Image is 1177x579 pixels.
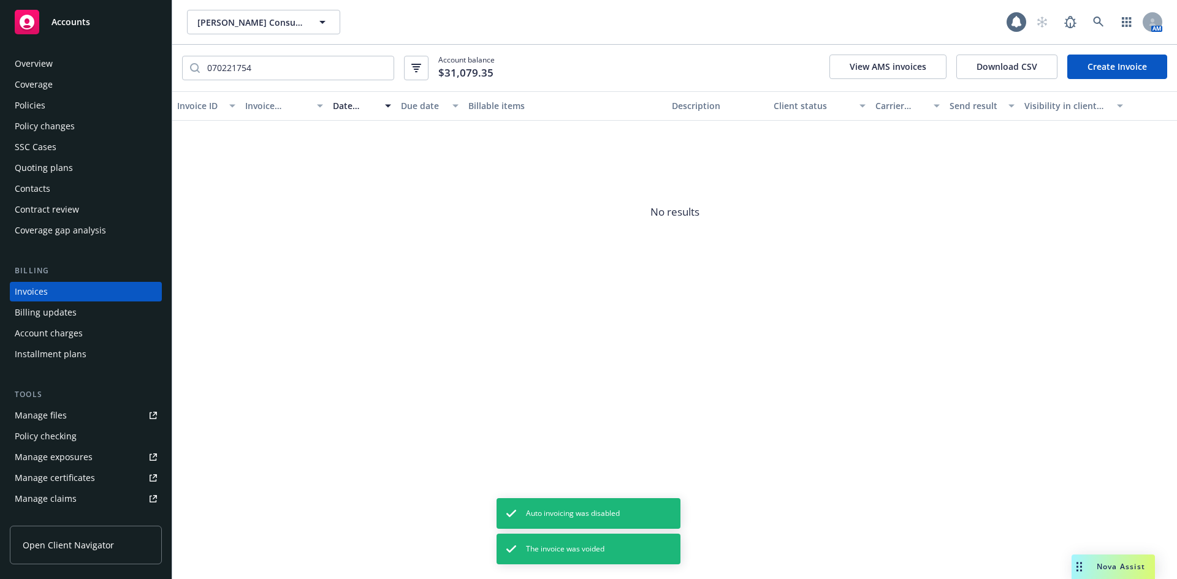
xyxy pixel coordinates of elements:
a: Report a Bug [1058,10,1083,34]
div: Policies [15,96,45,115]
a: Contacts [10,179,162,199]
button: Client status [769,91,870,121]
span: Accounts [51,17,90,27]
button: Invoice amount [240,91,329,121]
a: Coverage gap analysis [10,221,162,240]
a: Policies [10,96,162,115]
a: Account charges [10,324,162,343]
span: $31,079.35 [438,65,493,81]
a: Start snowing [1030,10,1054,34]
div: Account charges [15,324,83,343]
a: Search [1086,10,1111,34]
button: Due date [396,91,464,121]
div: Contract review [15,200,79,219]
span: Open Client Navigator [23,539,114,551]
div: Coverage gap analysis [15,221,106,240]
button: Description [667,91,769,121]
div: Invoice ID [177,99,222,112]
a: Policy changes [10,116,162,136]
a: Quoting plans [10,158,162,178]
div: Installment plans [15,344,86,364]
svg: Search [190,63,200,73]
div: Overview [15,54,53,74]
a: Manage files [10,406,162,425]
div: Send result [950,99,1001,112]
div: Drag to move [1072,554,1087,579]
div: Billing updates [15,303,77,322]
div: Client status [774,99,852,112]
a: Coverage [10,75,162,94]
div: Invoices [15,282,48,301]
div: Coverage [15,75,53,94]
div: Contacts [15,179,50,199]
div: Manage exposures [15,447,93,467]
a: Manage certificates [10,468,162,488]
button: Send result [945,91,1019,121]
button: Invoice ID [172,91,240,121]
div: Carrier status [875,99,927,112]
span: The invoice was voided [526,543,604,554]
button: Nova Assist [1072,554,1155,579]
button: Billable items [463,91,667,121]
a: Billing updates [10,303,162,322]
button: Date issued [328,91,396,121]
div: Date issued [333,99,378,112]
div: Visibility in client dash [1024,99,1110,112]
button: Download CSV [956,55,1057,79]
a: Accounts [10,5,162,39]
input: Filter by keyword... [200,56,394,80]
a: Policy checking [10,426,162,446]
div: Due date [401,99,446,112]
div: Manage BORs [15,510,72,529]
a: Manage claims [10,489,162,509]
div: Quoting plans [15,158,73,178]
a: SSC Cases [10,137,162,157]
div: Billing [10,265,162,277]
span: [PERSON_NAME] Consulting Corp [197,16,303,29]
div: Tools [10,388,162,401]
a: Create Invoice [1067,55,1167,79]
button: [PERSON_NAME] Consulting Corp [187,10,340,34]
div: Description [672,99,764,112]
div: Policy checking [15,426,77,446]
div: Policy changes [15,116,75,136]
button: Visibility in client dash [1019,91,1128,121]
a: Installment plans [10,344,162,364]
div: SSC Cases [15,137,56,157]
a: Invoices [10,282,162,301]
a: Manage BORs [10,510,162,529]
span: No results [172,121,1177,305]
div: Manage certificates [15,468,95,488]
div: Invoice amount [245,99,310,112]
button: Carrier status [870,91,945,121]
div: Manage claims [15,489,77,509]
a: Manage exposures [10,447,162,467]
a: Contract review [10,200,162,219]
div: Billable items [468,99,662,112]
button: View AMS invoices [829,55,947,79]
span: Auto invoicing was disabled [526,508,620,519]
a: Switch app [1114,10,1139,34]
span: Account balance [438,55,495,81]
div: Manage files [15,406,67,425]
span: Nova Assist [1097,561,1145,572]
a: Overview [10,54,162,74]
